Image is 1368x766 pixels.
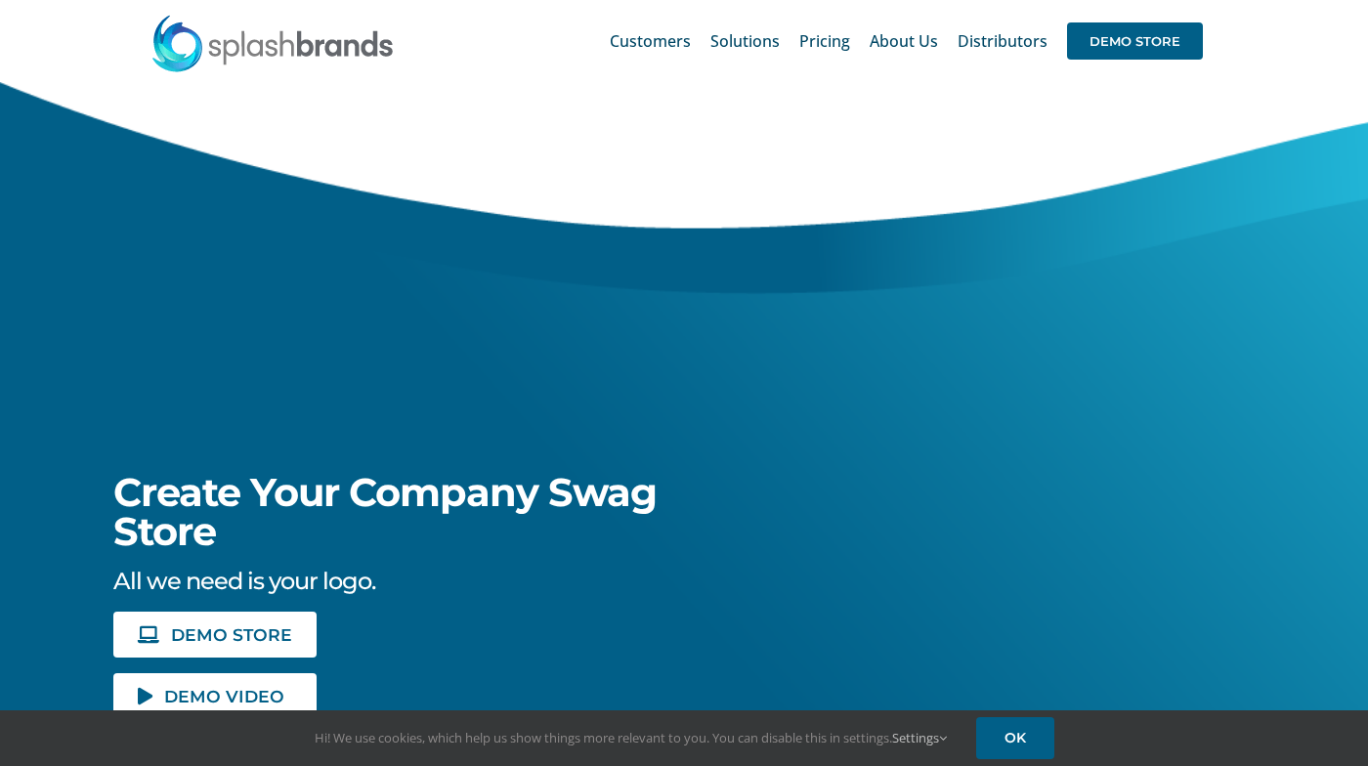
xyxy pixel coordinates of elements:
span: Create Your Company Swag Store [113,468,657,555]
span: DEMO STORE [171,626,292,643]
span: Hi! We use cookies, which help us show things more relevant to you. You can disable this in setti... [315,729,947,746]
span: Distributors [958,33,1047,49]
a: DEMO STORE [1067,10,1203,72]
a: OK [976,717,1054,759]
span: All we need is your logo. [113,567,375,595]
a: Settings [892,729,947,746]
a: DEMO STORE [113,612,317,658]
img: SplashBrands.com Logo [150,14,395,72]
nav: Main Menu [610,10,1203,72]
span: DEMO VIDEO [164,688,284,704]
span: DEMO STORE [1067,22,1203,60]
span: Solutions [710,33,780,49]
a: Pricing [799,10,850,72]
span: Customers [610,33,691,49]
span: About Us [870,33,938,49]
span: Pricing [799,33,850,49]
a: Customers [610,10,691,72]
a: Distributors [958,10,1047,72]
